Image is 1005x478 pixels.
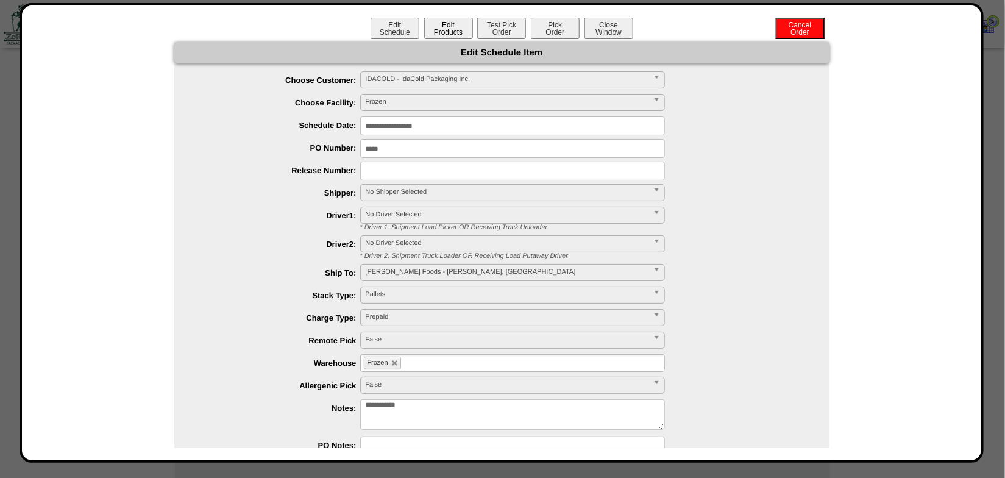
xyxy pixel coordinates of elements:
[199,121,360,130] label: Schedule Date:
[199,98,360,107] label: Choose Facility:
[199,268,360,277] label: Ship To:
[199,188,360,198] label: Shipper:
[366,332,648,347] span: False
[366,310,648,324] span: Prepaid
[477,18,526,39] button: Test PickOrder
[776,18,825,39] button: CancelOrder
[366,236,648,251] span: No Driver Selected
[351,224,829,231] div: * Driver 1: Shipment Load Picker OR Receiving Truck Unloader
[199,240,360,249] label: Driver2:
[584,18,633,39] button: CloseWindow
[199,441,360,450] label: PO Notes:
[199,143,360,152] label: PO Number:
[424,18,473,39] button: EditProducts
[199,358,360,368] label: Warehouse
[199,291,360,300] label: Stack Type:
[199,76,360,85] label: Choose Customer:
[366,95,648,109] span: Frozen
[351,252,829,260] div: * Driver 2: Shipment Truck Loader OR Receiving Load Putaway Driver
[199,336,360,345] label: Remote Pick
[199,211,360,220] label: Driver1:
[583,27,634,37] a: CloseWindow
[366,265,648,279] span: [PERSON_NAME] Foods - [PERSON_NAME], [GEOGRAPHIC_DATA]
[199,404,360,413] label: Notes:
[199,381,360,390] label: Allergenic Pick
[366,287,648,302] span: Pallets
[371,18,419,39] button: EditSchedule
[199,166,360,175] label: Release Number:
[531,18,580,39] button: PickOrder
[366,377,648,392] span: False
[199,313,360,323] label: Charge Type:
[368,359,388,366] span: Frozen
[366,207,648,222] span: No Driver Selected
[366,72,648,87] span: IDACOLD - IdaCold Packaging Inc.
[366,185,648,199] span: No Shipper Selected
[174,42,829,63] div: Edit Schedule Item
